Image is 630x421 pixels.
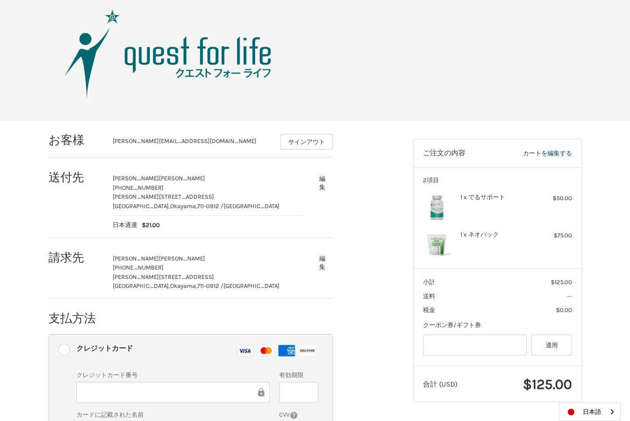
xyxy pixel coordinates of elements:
[137,220,160,230] span: $21.00
[113,193,214,200] span: [PERSON_NAME][STREET_ADDRESS]
[423,293,435,300] span: 送料
[535,194,572,203] div: $50.00
[312,171,333,194] button: 編集
[492,149,572,158] a: カートを編集する
[423,320,572,330] div: クーポン券/ギフト券
[49,311,104,326] h2: 支払方法
[423,149,492,158] h3: ご注文の内容
[559,403,621,421] div: Language
[113,264,164,271] span: [PHONE_NUMBER]
[113,202,170,210] span: [GEOGRAPHIC_DATA],
[113,282,170,289] span: [GEOGRAPHIC_DATA],
[83,387,256,398] iframe: セキュア・クレジットカード・フレーム - クレジットカード番号
[113,255,159,262] span: [PERSON_NAME]
[50,7,286,101] img: クエスト・グループ
[559,403,621,421] aside: Language selected: 日本語
[224,202,280,210] span: [GEOGRAPHIC_DATA]
[49,133,104,147] h2: お客様
[113,136,271,150] div: [PERSON_NAME][EMAIL_ADDRESS][DOMAIN_NAME]
[113,273,214,280] span: [PERSON_NAME][STREET_ADDRESS]
[523,376,572,393] span: $125.00
[170,282,197,289] span: Okayama,
[423,335,527,356] input: Gift Certificate or Coupon Code
[113,175,159,182] span: [PERSON_NAME]
[113,184,164,191] span: [PHONE_NUMBER]
[49,250,104,265] h2: 請求先
[170,202,197,210] span: Okayama,
[423,278,435,286] span: 小計
[279,410,318,420] label: CVV
[423,380,457,388] span: 合計 (USD)
[49,170,104,185] h2: 送付先
[460,194,532,201] h4: 1 x でるサポート
[531,335,572,356] button: 適用
[76,370,270,380] label: クレジットカード番号
[76,410,270,420] label: カードに記載された名前
[551,278,572,286] span: $125.00
[76,341,133,356] div: クレジットカード
[286,387,312,398] iframe: セキュア・クレジットカード・フレーム - 有効期限
[197,282,224,289] span: 711-0912 /
[279,370,318,380] label: 有効期限
[197,202,224,210] span: 711-0912 /
[281,134,333,150] button: サインアウト
[535,231,572,240] div: $75.00
[159,255,205,262] span: [PERSON_NAME]
[556,306,572,313] span: $0.00
[423,306,435,313] span: 税金
[423,177,572,184] h3: 2項目
[559,403,620,421] a: 日本語
[159,175,205,182] span: [PERSON_NAME]
[224,282,280,289] span: [GEOGRAPHIC_DATA]
[113,220,137,230] span: 日本通運
[567,293,572,300] span: --
[460,231,532,238] h4: 1 x ネオパック
[312,252,333,275] button: 編集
